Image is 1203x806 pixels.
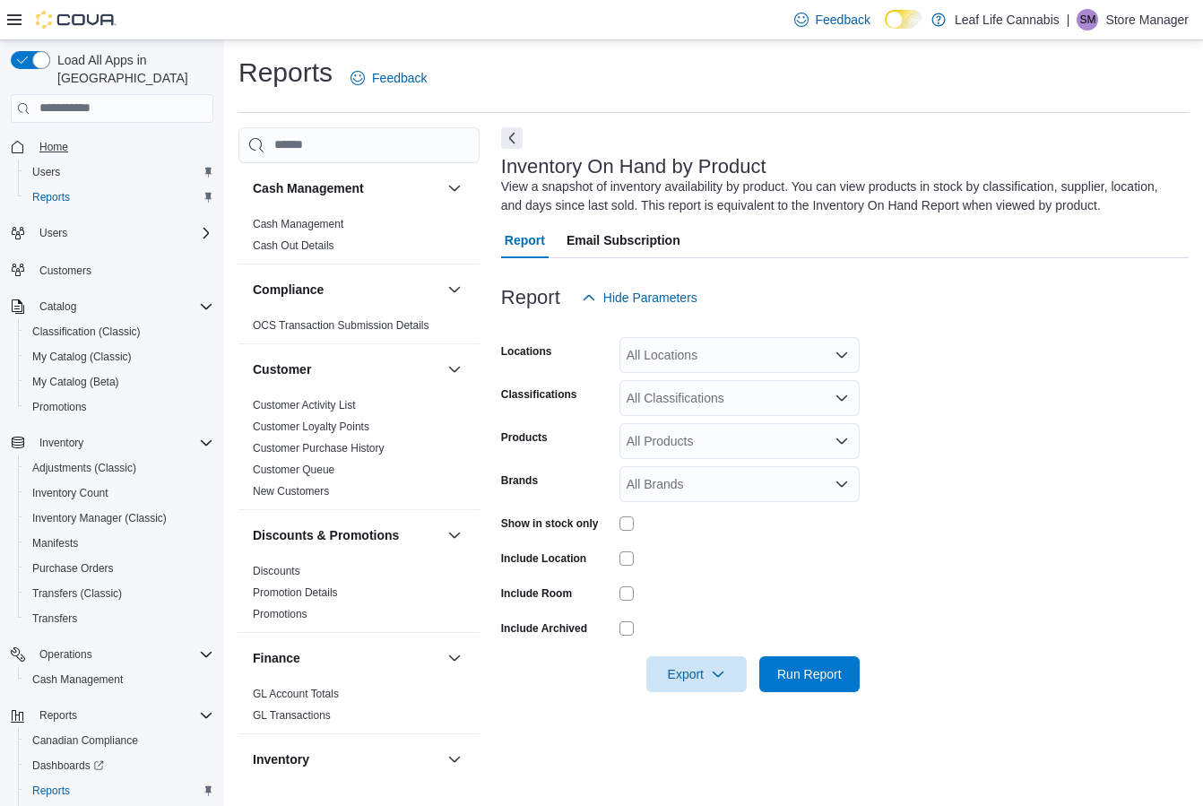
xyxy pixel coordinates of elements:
span: Dark Mode [885,29,886,30]
a: Cash Management [25,669,130,690]
input: Dark Mode [885,10,922,29]
button: Customers [4,256,221,282]
button: Catalog [4,294,221,319]
a: Transfers [25,608,84,629]
a: My Catalog (Beta) [25,371,126,393]
a: Canadian Compliance [25,730,145,751]
button: Transfers (Classic) [18,581,221,606]
a: Reports [25,186,77,208]
button: Operations [4,642,221,667]
span: Inventory Manager (Classic) [32,511,167,525]
button: Home [4,134,221,160]
span: Discounts [253,564,300,578]
h3: Inventory On Hand by Product [501,156,766,178]
button: Next [501,127,523,149]
span: Users [32,165,60,179]
span: Manifests [25,533,213,554]
span: Users [32,222,213,244]
span: Hide Parameters [603,289,697,307]
button: Inventory Count [18,481,221,506]
p: | [1067,9,1070,30]
span: Feedback [372,69,427,87]
a: Cash Management [253,218,343,230]
h3: Inventory [253,750,309,768]
a: Discounts [253,565,300,577]
span: Reports [32,190,70,204]
button: Reports [18,778,221,803]
button: Catalog [32,296,83,317]
div: Cash Management [238,213,480,264]
button: Adjustments (Classic) [18,455,221,481]
p: Store Manager [1105,9,1189,30]
span: SM [1079,9,1095,30]
span: Promotions [25,396,213,418]
div: View a snapshot of inventory availability by product. You can view products in stock by classific... [501,178,1180,215]
button: Discounts & Promotions [253,526,440,544]
h3: Finance [253,649,300,667]
span: Inventory [39,436,83,450]
span: Reports [25,186,213,208]
a: Home [32,136,75,158]
p: Leaf Life Cannabis [955,9,1060,30]
a: GL Account Totals [253,688,339,700]
a: OCS Transaction Submission Details [253,319,429,332]
span: Promotions [253,607,307,621]
a: Inventory Manager (Classic) [25,507,174,529]
button: Compliance [444,279,465,300]
label: Include Location [501,551,586,566]
h3: Compliance [253,281,324,299]
a: My Catalog (Classic) [25,346,139,368]
a: Promotions [253,608,307,620]
span: Customers [32,258,213,281]
span: Reports [32,784,70,798]
span: Home [39,140,68,154]
div: Discounts & Promotions [238,560,480,632]
button: Inventory Manager (Classic) [18,506,221,531]
span: Customer Purchase History [253,441,385,455]
span: Promotion Details [253,585,338,600]
button: Cash Management [18,667,221,692]
button: Inventory [32,432,91,454]
span: Classification (Classic) [32,325,141,339]
span: Classification (Classic) [25,321,213,342]
span: Dashboards [32,758,104,773]
span: Email Subscription [567,222,680,258]
span: OCS Transaction Submission Details [253,318,429,333]
a: Customer Loyalty Points [253,420,369,433]
a: Customers [32,260,99,282]
button: Canadian Compliance [18,728,221,753]
a: Reports [25,780,77,802]
button: Inventory [444,749,465,770]
span: Customer Queue [253,463,334,477]
span: Operations [32,644,213,665]
a: Feedback [787,2,878,38]
button: Reports [4,703,221,728]
button: Open list of options [835,348,849,362]
button: Transfers [18,606,221,631]
span: Inventory [32,432,213,454]
span: Customer Activity List [253,398,356,412]
label: Locations [501,344,552,359]
span: Inventory Count [25,482,213,504]
span: GL Transactions [253,708,331,723]
label: Brands [501,473,538,488]
span: Export [657,656,736,692]
div: Customer [238,394,480,509]
span: Operations [39,647,92,662]
button: Users [18,160,221,185]
button: Open list of options [835,477,849,491]
button: Open list of options [835,391,849,405]
span: Catalog [32,296,213,317]
button: Inventory [4,430,221,455]
button: Finance [253,649,440,667]
span: Cash Management [253,217,343,231]
span: Transfers (Classic) [25,583,213,604]
button: Run Report [759,656,860,692]
h3: Report [501,287,560,308]
label: Show in stock only [501,516,599,531]
div: Store Manager [1077,9,1098,30]
h3: Customer [253,360,311,378]
span: Users [39,226,67,240]
span: Run Report [777,665,842,683]
span: New Customers [253,484,329,498]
